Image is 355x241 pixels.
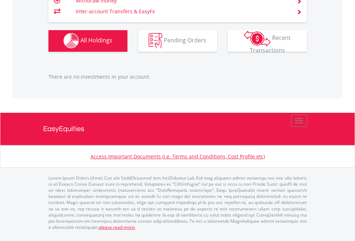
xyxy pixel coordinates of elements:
button: Recent Transactions [228,30,307,52]
span: Pending Orders [164,36,206,44]
img: pending_instructions-wht.png [149,33,162,48]
p: There are no investments in your account. [48,73,307,80]
img: transactions-zar-wht.png [244,31,271,46]
button: All Holdings [48,30,127,52]
a: Access Important Documents (i.e. Terms and Conditions, Cost Profile etc) [90,153,265,160]
button: Pending Orders [138,30,217,52]
p: Lorem Ipsum Dolors (Ame) Con a/e SeddOeiusmod tem InciDiduntut Lab Etd mag aliquaen admin veniamq... [48,175,307,230]
img: holdings-wht.png [64,33,79,48]
a: EasyEquities [43,113,312,145]
span: All Holdings [80,36,112,44]
a: please read more: [99,224,135,230]
td: Inter-account Transfers & EasyFx [76,6,288,17]
span: Recent Transactions [250,34,291,54]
